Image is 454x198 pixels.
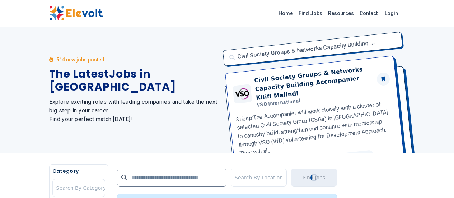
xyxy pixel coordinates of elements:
h5: Category [52,167,105,175]
a: Login [380,6,402,20]
h2: Explore exciting roles with leading companies and take the next big step in your career. Find you... [49,98,219,124]
button: Find JobsLoading... [291,169,337,187]
a: Resources [325,8,357,19]
div: Loading... [310,174,318,181]
a: Home [276,8,296,19]
p: 514 new jobs posted [56,56,104,63]
img: Elevolt [49,6,103,21]
h1: The Latest Jobs in [GEOGRAPHIC_DATA] [49,68,219,93]
a: Find Jobs [296,8,325,19]
a: Contact [357,8,380,19]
